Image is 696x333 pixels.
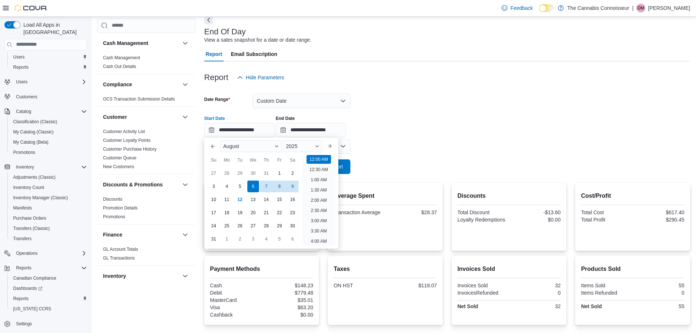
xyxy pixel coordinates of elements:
[1,248,90,258] button: Operations
[247,233,259,245] div: day-3
[10,148,38,157] a: Promotions
[208,220,220,232] div: day-24
[10,53,87,61] span: Users
[210,283,260,288] div: Cash
[97,195,195,224] div: Discounts & Promotions
[7,182,90,193] button: Inventory Count
[15,4,47,12] img: Cova
[103,214,125,219] a: Promotions
[10,234,87,243] span: Transfers
[7,283,90,294] a: Dashboards
[181,180,190,189] button: Discounts & Promotions
[210,265,313,273] h2: Payment Methods
[10,224,87,233] span: Transfers (Classic)
[103,231,179,238] button: Finance
[7,117,90,127] button: Classification (Classic)
[13,319,87,328] span: Settings
[10,63,87,72] span: Reports
[308,186,330,194] li: 1:30 AM
[210,312,260,318] div: Cashback
[308,196,330,205] li: 2:00 AM
[13,64,28,70] span: Reports
[208,154,220,166] div: Su
[13,54,24,60] span: Users
[103,138,151,143] a: Customer Loyalty Points
[638,4,644,12] span: DM
[10,183,87,192] span: Inventory Count
[103,55,140,60] a: Cash Management
[10,274,87,283] span: Canadian Compliance
[204,27,246,36] h3: End Of Day
[247,167,259,179] div: day-30
[13,77,87,86] span: Users
[10,204,87,212] span: Manifests
[13,77,30,86] button: Users
[16,265,31,271] span: Reports
[246,74,284,81] span: Hide Parameters
[13,195,68,201] span: Inventory Manager (Classic)
[208,233,220,245] div: day-31
[10,234,34,243] a: Transfers
[103,256,135,261] a: GL Transactions
[10,304,54,313] a: [US_STATE] CCRS
[7,52,90,62] button: Users
[634,209,684,215] div: $617.40
[16,79,27,85] span: Users
[220,140,282,152] div: Button. Open the month selector. August is currently selected.
[286,143,297,149] span: 2025
[97,245,195,265] div: Finance
[181,113,190,121] button: Customer
[234,194,246,205] div: day-12
[1,106,90,117] button: Catalog
[7,294,90,304] button: Reports
[103,205,138,211] span: Promotion Details
[387,209,437,215] div: $28.37
[97,53,195,74] div: Cash Management
[181,230,190,239] button: Finance
[103,81,179,88] button: Compliance
[7,62,90,72] button: Reports
[16,164,34,170] span: Inventory
[510,4,533,12] span: Feedback
[263,304,313,310] div: $63.20
[510,217,560,223] div: $0.00
[260,207,272,219] div: day-21
[287,233,298,245] div: day-6
[457,265,561,273] h2: Invoices Sold
[234,154,246,166] div: Tu
[581,290,631,296] div: Items Refunded
[340,143,346,149] button: Open list of options
[10,148,87,157] span: Promotions
[7,234,90,244] button: Transfers
[221,181,233,192] div: day-4
[307,165,331,174] li: 12:30 AM
[208,207,220,219] div: day-17
[234,167,246,179] div: day-29
[634,283,684,288] div: 55
[204,16,213,24] button: Next
[247,194,259,205] div: day-13
[103,231,122,238] h3: Finance
[221,194,233,205] div: day-11
[234,220,246,232] div: day-26
[274,233,285,245] div: day-5
[247,181,259,192] div: day-6
[274,167,285,179] div: day-1
[210,297,260,303] div: MasterCard
[10,173,58,182] a: Adjustments (Classic)
[103,155,136,160] a: Customer Queue
[20,21,87,36] span: Load All Apps in [GEOGRAPHIC_DATA]
[10,183,47,192] a: Inventory Count
[103,96,175,102] span: OCS Transaction Submission Details
[457,290,507,296] div: InvoicesRefunded
[334,209,384,215] div: Transaction Average
[636,4,645,12] div: Duane Markle
[276,123,346,137] input: Press the down key to open a popover containing a calendar.
[457,303,478,309] strong: Net Sold
[13,107,87,116] span: Catalog
[247,154,259,166] div: We
[16,109,31,114] span: Catalog
[207,140,219,152] button: Previous Month
[103,181,179,188] button: Discounts & Promotions
[13,205,32,211] span: Manifests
